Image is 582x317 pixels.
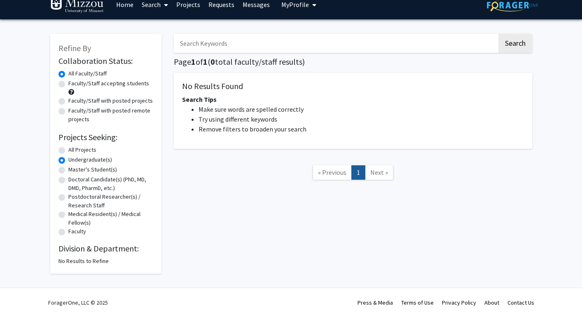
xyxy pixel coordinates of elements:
[442,299,476,306] a: Privacy Policy
[58,244,153,254] h2: Division & Department:
[191,56,196,67] span: 1
[199,104,524,114] li: Make sure words are spelled correctly
[68,146,96,154] label: All Projects
[182,81,524,91] h5: No Results Found
[313,165,352,180] a: Previous Page
[68,165,117,174] label: Master's Student(s)
[351,165,365,180] a: 1
[68,210,153,227] label: Medical Resident(s) / Medical Fellow(s)
[174,57,532,67] h1: Page of ( total faculty/staff results)
[498,34,532,53] button: Search
[174,157,532,190] nav: Page navigation
[370,168,388,176] span: Next »
[174,34,497,53] input: Search Keywords
[401,299,434,306] a: Terms of Use
[68,175,153,193] label: Doctoral Candidate(s) (PhD, MD, DMD, PharmD, etc.)
[68,106,153,124] label: Faculty/Staff with posted remote projects
[68,79,149,88] label: Faculty/Staff accepting students
[68,69,107,78] label: All Faculty/Staff
[199,124,524,134] li: Remove filters to broaden your search
[210,56,215,67] span: 0
[318,168,346,176] span: « Previous
[358,299,393,306] a: Press & Media
[68,227,86,236] label: Faculty
[484,299,499,306] a: About
[507,299,534,306] a: Contact Us
[68,193,153,210] label: Postdoctoral Researcher(s) / Research Staff
[281,0,309,9] span: My Profile
[58,43,91,53] span: Refine By
[68,96,153,105] label: Faculty/Staff with posted projects
[58,56,153,66] h2: Collaboration Status:
[6,280,35,311] iframe: Chat
[58,132,153,142] h2: Projects Seeking:
[58,257,153,265] div: No Results to Refine
[199,114,524,124] li: Try using different keywords
[203,56,208,67] span: 1
[365,165,393,180] a: Next Page
[48,288,108,317] div: ForagerOne, LLC © 2025
[182,95,217,103] span: Search Tips
[68,155,112,164] label: Undergraduate(s)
